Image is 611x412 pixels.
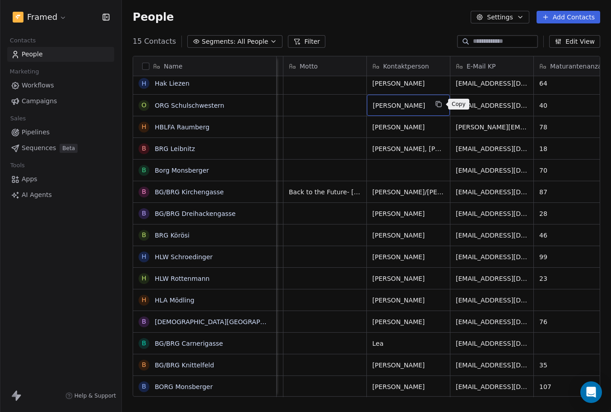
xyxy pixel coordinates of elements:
div: E-Mail KP [450,56,533,76]
span: Kontaktperson [383,62,429,71]
span: People [133,10,174,24]
span: [PERSON_NAME] [372,123,444,132]
a: HBLFA Raumberg [155,124,209,131]
span: Tools [6,159,28,172]
span: [EMAIL_ADDRESS][DOMAIN_NAME] [456,79,528,88]
span: Segments: [202,37,236,46]
a: BG/BRG Carnerigasse [155,340,223,347]
a: Pipelines [7,125,114,140]
a: Hak Liezen [155,80,190,87]
div: B [142,230,146,240]
div: B [142,360,146,370]
div: H [142,79,147,88]
div: B [142,165,146,175]
span: Motto [300,62,318,71]
span: [PERSON_NAME], [PERSON_NAME] [372,144,444,153]
span: [PERSON_NAME][EMAIL_ADDRESS][DOMAIN_NAME] [456,123,528,132]
a: BG/BRG Dreihackengasse [155,210,236,217]
span: [PERSON_NAME] [372,382,444,391]
div: B [142,144,146,153]
span: Back to the Future- [DATE] [PERSON_NAME], [DATE] Legenden🌟 [289,188,361,197]
div: B [142,209,146,218]
button: Framed [11,9,69,25]
span: People [22,50,43,59]
span: [PERSON_NAME] [372,296,444,305]
span: [PERSON_NAME] [372,274,444,283]
a: Help & Support [65,392,116,399]
span: [EMAIL_ADDRESS][DOMAIN_NAME] [456,339,528,348]
span: Help & Support [74,392,116,399]
a: HLW Rottenmann [155,275,209,282]
a: HLW Schroedinger [155,253,213,261]
div: Kontaktperson [367,56,450,76]
div: Name [133,56,276,76]
span: AI Agents [22,190,52,200]
a: BG/BRG Kirchengasse [155,188,224,196]
span: [PERSON_NAME] [372,317,444,326]
span: [PERSON_NAME]/[PERSON_NAME][GEOGRAPHIC_DATA] [372,188,444,197]
img: framed_logo_2.jpg [13,12,23,23]
span: [PERSON_NAME] [372,252,444,261]
span: E-Mail KP [467,62,495,71]
a: ORG Schulschwestern [155,102,224,109]
span: [EMAIL_ADDRESS][DOMAIN_NAME] [456,252,528,261]
span: 15 Contacts [133,36,176,47]
span: [EMAIL_ADDRESS][DOMAIN_NAME] [456,231,528,240]
a: [DEMOGRAPHIC_DATA][GEOGRAPHIC_DATA] [155,318,293,325]
span: Campaigns [22,96,57,106]
a: SequencesBeta [7,141,114,156]
span: Beta [60,144,78,153]
span: All People [237,37,268,46]
span: [PERSON_NAME] [372,231,444,240]
span: [PERSON_NAME] [373,101,428,110]
span: Contacts [6,34,40,47]
a: People [7,47,114,62]
div: O [141,101,146,110]
a: BORG Monsberger [155,383,213,390]
span: Framed [27,11,57,23]
a: BG/BRG Knittelfeld [155,362,214,369]
div: H [142,295,147,305]
div: H [142,274,147,283]
span: [EMAIL_ADDRESS][DOMAIN_NAME] [456,188,528,197]
button: Filter [288,35,325,48]
div: Motto [283,56,366,76]
span: Sales [6,112,30,125]
div: H [142,122,147,132]
a: Workflows [7,78,114,93]
span: [EMAIL_ADDRESS][DOMAIN_NAME] [456,382,528,391]
span: Pipelines [22,128,50,137]
span: [EMAIL_ADDRESS][DOMAIN_NAME] [456,317,528,326]
span: [EMAIL_ADDRESS][DOMAIN_NAME] [456,274,528,283]
div: Open Intercom Messenger [580,381,602,403]
span: Lea [372,339,444,348]
span: [PERSON_NAME] [372,361,444,370]
div: grid [133,76,277,397]
button: Settings [471,11,529,23]
a: HLA Mödling [155,297,194,304]
div: B [142,317,146,326]
span: [EMAIL_ADDRESS][DOMAIN_NAME] [456,144,528,153]
span: Maturantenanzahl [550,62,607,71]
div: B [142,382,146,391]
button: Add Contacts [537,11,600,23]
a: Borg Monsberger [155,167,209,174]
span: Sequences [22,143,56,153]
span: [EMAIL_ADDRESS][DOMAIN_NAME] [456,361,528,370]
span: [EMAIL_ADDRESS][DOMAIN_NAME] [456,296,528,305]
span: Marketing [6,65,43,78]
a: Campaigns [7,94,114,109]
span: [EMAIL_ADDRESS][DOMAIN_NAME] [456,166,528,175]
span: Name [164,62,182,71]
span: [EMAIL_ADDRESS][DOMAIN_NAME] [456,101,528,110]
button: Edit View [549,35,600,48]
a: BRG Körösi [155,232,190,239]
p: Copy [452,101,466,108]
a: Apps [7,172,114,187]
div: B [142,339,146,348]
span: Apps [22,174,37,184]
span: [PERSON_NAME] [372,209,444,218]
a: AI Agents [7,188,114,202]
span: Workflows [22,81,54,90]
div: B [142,187,146,197]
